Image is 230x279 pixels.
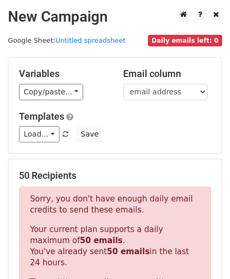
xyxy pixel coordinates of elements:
button: Save [76,126,103,142]
a: Load... [19,126,59,142]
strong: 50 emails [107,247,149,256]
a: Templates [19,111,64,122]
small: Google Sheet: [8,36,126,44]
iframe: Chat Widget [177,228,230,279]
p: Your current plan supports a daily maximum of . You've already sent in the last 24 hours. [30,224,200,268]
h2: New Campaign [8,8,222,26]
a: Untitled spreadsheet [55,36,125,44]
strong: 50 emails [80,236,123,245]
p: Sorry, you don't have enough daily email credits to send these emails. [30,194,200,216]
a: Copy/paste... [19,84,83,100]
a: Daily emails left: 0 [148,36,222,44]
h5: Email column [123,68,212,80]
h5: 50 Recipients [19,170,211,181]
h5: Variables [19,68,107,80]
span: Daily emails left: 0 [148,35,222,46]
